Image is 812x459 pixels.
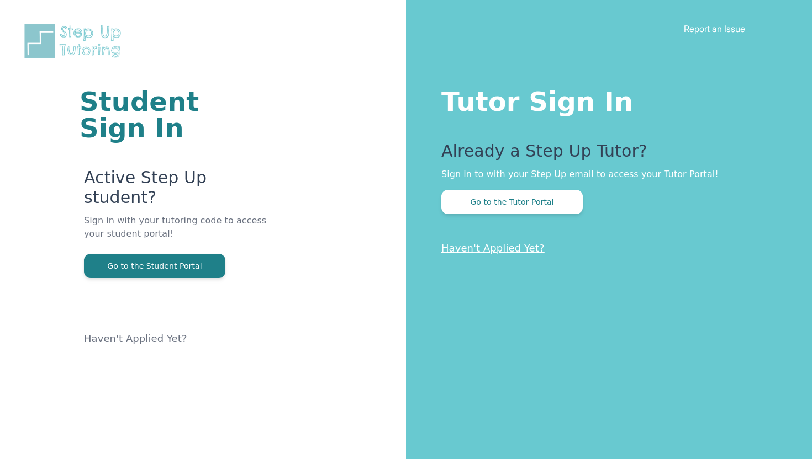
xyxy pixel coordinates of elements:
[441,190,583,214] button: Go to the Tutor Portal
[84,260,225,271] a: Go to the Student Portal
[441,84,768,115] h1: Tutor Sign In
[441,196,583,207] a: Go to the Tutor Portal
[84,214,273,254] p: Sign in with your tutoring code to access your student portal!
[441,242,545,254] a: Haven't Applied Yet?
[22,22,128,60] img: Step Up Tutoring horizontal logo
[84,168,273,214] p: Active Step Up student?
[80,88,273,141] h1: Student Sign In
[84,254,225,278] button: Go to the Student Portal
[441,168,768,181] p: Sign in to with your Step Up email to access your Tutor Portal!
[684,23,745,34] a: Report an Issue
[441,141,768,168] p: Already a Step Up Tutor?
[84,333,187,344] a: Haven't Applied Yet?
